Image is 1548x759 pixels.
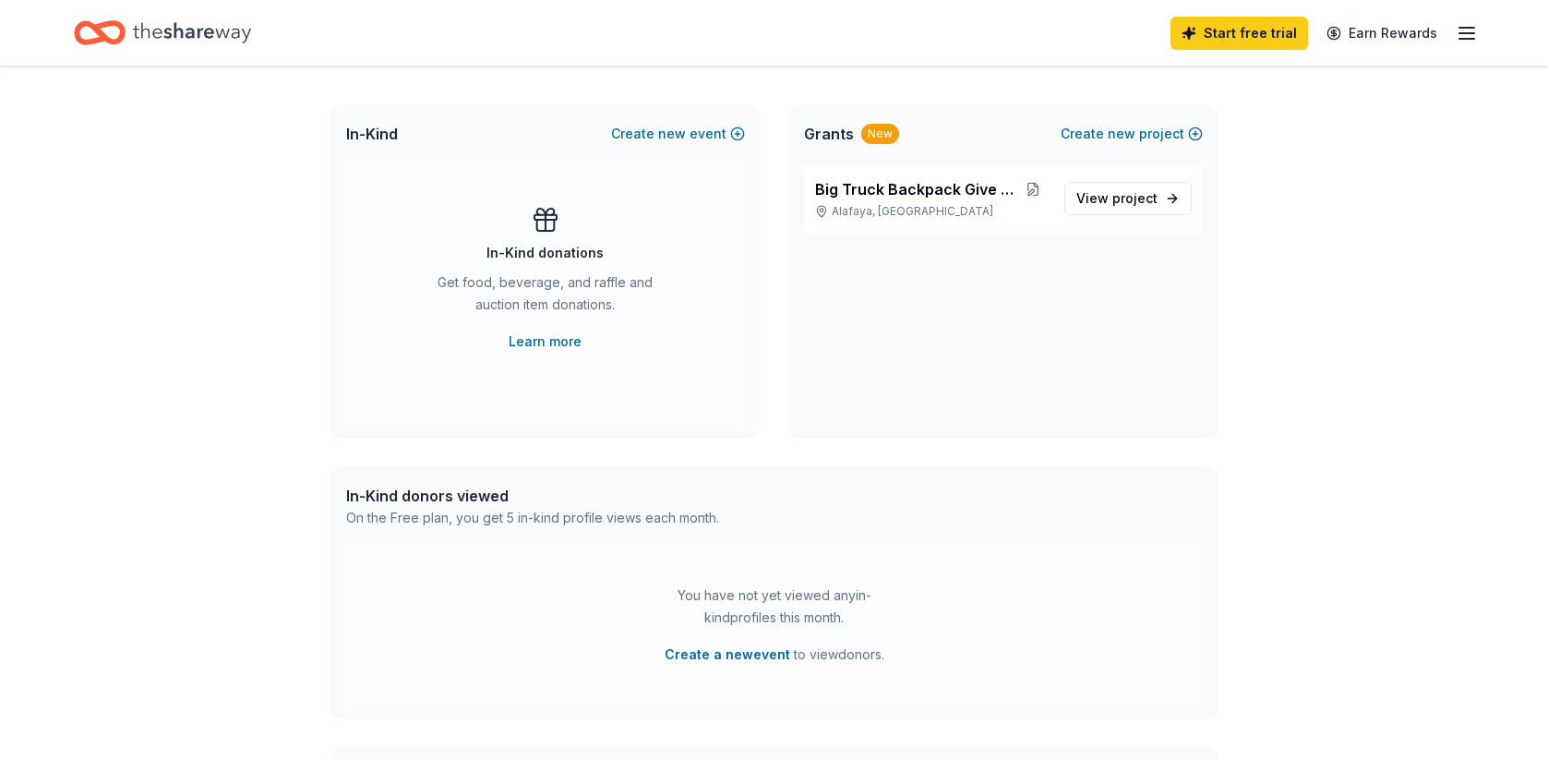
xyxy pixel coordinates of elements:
[665,644,884,666] span: to view donors .
[1112,190,1158,206] span: project
[1061,123,1203,145] button: Createnewproject
[346,123,398,145] span: In-Kind
[346,485,719,507] div: In-Kind donors viewed
[1076,187,1158,210] span: View
[659,584,890,629] div: You have not yet viewed any in-kind profiles this month.
[420,271,671,323] div: Get food, beverage, and raffle and auction item donations.
[815,178,1016,200] span: Big Truck Backpack Give Back.
[1064,182,1192,215] a: View project
[815,204,1050,219] p: Alafaya, [GEOGRAPHIC_DATA]
[346,507,719,529] div: On the Free plan, you get 5 in-kind profile views each month.
[804,123,854,145] span: Grants
[665,644,790,666] button: Create a newevent
[486,242,604,264] div: In-Kind donations
[509,331,582,353] a: Learn more
[74,11,251,54] a: Home
[861,124,899,144] div: New
[1170,17,1308,50] a: Start free trial
[1108,123,1135,145] span: new
[658,123,686,145] span: new
[611,123,745,145] button: Createnewevent
[1315,17,1448,50] a: Earn Rewards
